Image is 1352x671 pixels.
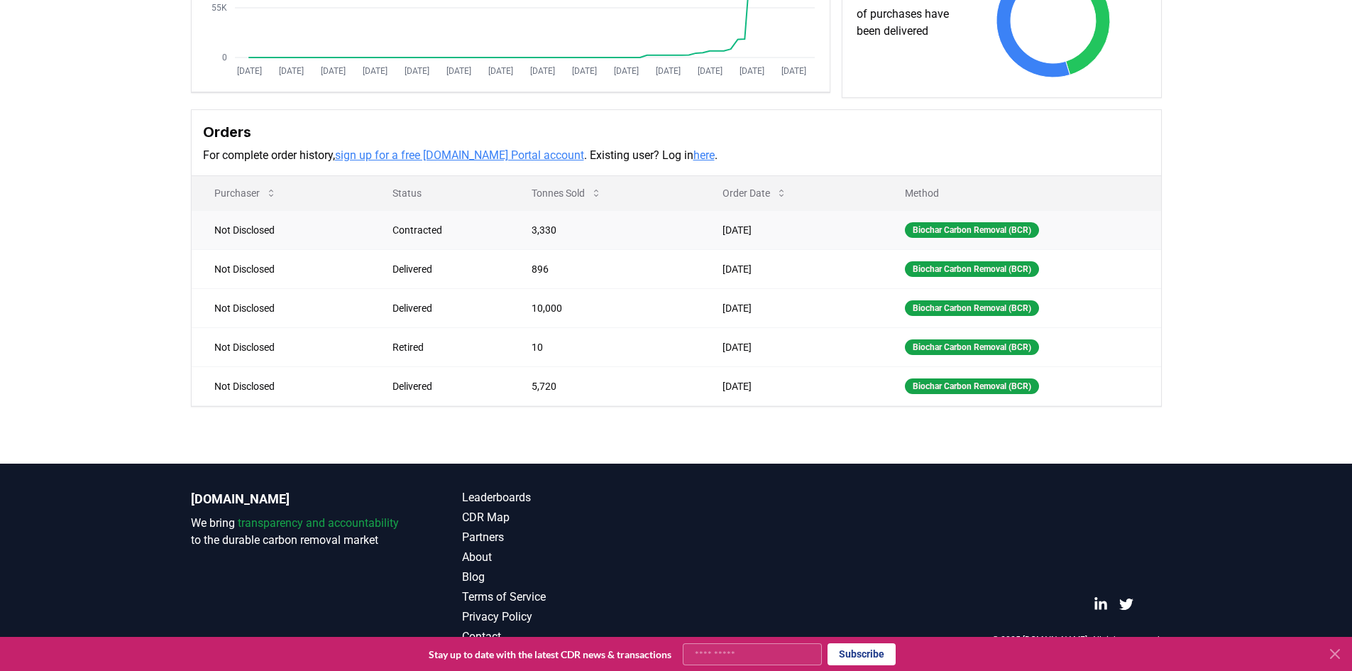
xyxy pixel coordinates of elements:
[203,179,288,207] button: Purchaser
[905,222,1039,238] div: Biochar Carbon Removal (BCR)
[711,179,798,207] button: Order Date
[238,516,399,530] span: transparency and accountability
[571,66,596,76] tspan: [DATE]
[392,223,497,237] div: Contracted
[392,340,497,354] div: Retired
[222,53,227,62] tspan: 0
[905,261,1039,277] div: Biochar Carbon Removal (BCR)
[700,210,882,249] td: [DATE]
[192,249,370,288] td: Not Disclosed
[894,186,1149,200] p: Method
[781,66,806,76] tspan: [DATE]
[509,366,700,405] td: 5,720
[392,301,497,315] div: Delivered
[992,634,1162,645] p: © 2025 [DOMAIN_NAME]. All rights reserved.
[278,66,303,76] tspan: [DATE]
[192,327,370,366] td: Not Disclosed
[739,66,764,76] tspan: [DATE]
[462,628,676,645] a: Contact
[462,589,676,606] a: Terms of Service
[905,339,1039,355] div: Biochar Carbon Removal (BCR)
[509,288,700,327] td: 10,000
[462,609,676,626] a: Privacy Policy
[462,509,676,526] a: CDR Map
[192,210,370,249] td: Not Disclosed
[362,66,387,76] tspan: [DATE]
[520,179,613,207] button: Tonnes Sold
[335,148,584,162] a: sign up for a free [DOMAIN_NAME] Portal account
[1094,597,1108,611] a: LinkedIn
[613,66,638,76] tspan: [DATE]
[905,378,1039,394] div: Biochar Carbon Removal (BCR)
[462,549,676,566] a: About
[509,327,700,366] td: 10
[488,66,512,76] tspan: [DATE]
[392,262,497,276] div: Delivered
[191,489,405,509] p: [DOMAIN_NAME]
[529,66,554,76] tspan: [DATE]
[404,66,429,76] tspan: [DATE]
[446,66,471,76] tspan: [DATE]
[191,515,405,549] p: We bring to the durable carbon removal market
[509,249,700,288] td: 896
[320,66,345,76] tspan: [DATE]
[203,147,1150,164] p: For complete order history, . Existing user? Log in .
[655,66,680,76] tspan: [DATE]
[700,366,882,405] td: [DATE]
[462,529,676,546] a: Partners
[192,366,370,405] td: Not Disclosed
[462,489,676,506] a: Leaderboards
[700,288,882,327] td: [DATE]
[462,569,676,586] a: Blog
[392,379,497,393] div: Delivered
[1119,597,1133,611] a: Twitter
[381,186,497,200] p: Status
[203,121,1150,143] h3: Orders
[509,210,700,249] td: 3,330
[700,327,882,366] td: [DATE]
[211,3,227,13] tspan: 55K
[192,288,370,327] td: Not Disclosed
[697,66,722,76] tspan: [DATE]
[693,148,715,162] a: here
[857,6,962,40] p: of purchases have been delivered
[236,66,261,76] tspan: [DATE]
[905,300,1039,316] div: Biochar Carbon Removal (BCR)
[700,249,882,288] td: [DATE]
